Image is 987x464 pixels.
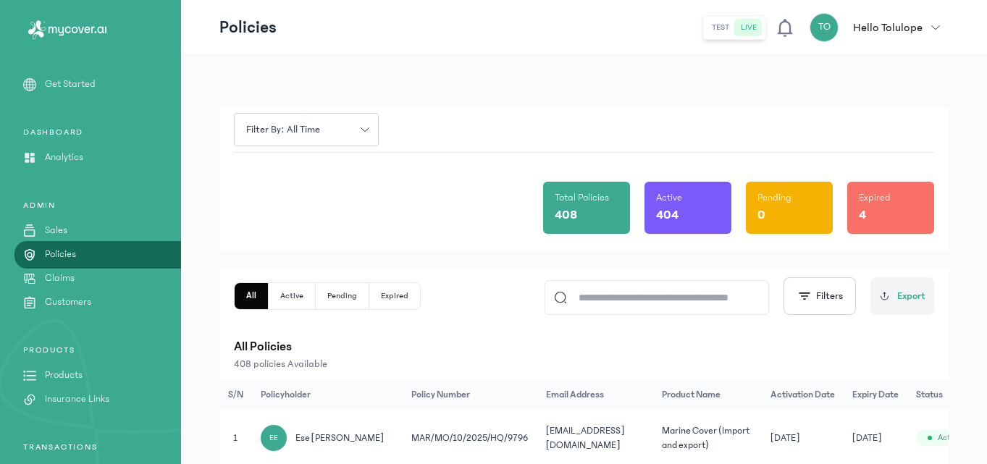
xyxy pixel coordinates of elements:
button: live [735,19,763,36]
p: Customers [45,295,91,310]
p: Expired [859,190,891,205]
p: Get Started [45,77,96,92]
span: Export [897,289,925,304]
button: test [706,19,735,36]
p: Active [656,190,682,205]
button: Filters [784,277,856,315]
th: Email Address [537,380,653,409]
p: 408 policies Available [234,357,934,371]
span: [EMAIL_ADDRESS][DOMAIN_NAME] [546,426,625,450]
p: 0 [757,205,765,225]
span: [DATE] [770,431,800,445]
p: Sales [45,223,67,238]
p: All Policies [234,337,934,357]
th: S/N [219,380,252,409]
button: Expired [369,283,420,309]
button: Filter by: all time [234,113,379,146]
p: Total Policies [555,190,609,205]
button: Export [870,277,934,315]
p: Hello Tolulope [853,19,923,36]
button: TOHello Tolulope [810,13,949,42]
button: Active [269,283,316,309]
th: Expiry Date [844,380,907,409]
div: TO [810,13,839,42]
p: Analytics [45,150,83,165]
p: 404 [656,205,679,225]
p: Policies [219,16,277,39]
button: All [235,283,269,309]
p: Claims [45,271,75,286]
p: Pending [757,190,791,205]
th: Policy Number [403,380,537,409]
span: Filter by: all time [238,122,329,138]
p: Policies [45,247,76,262]
th: Status [907,380,980,409]
button: Pending [316,283,369,309]
th: Policyholder [252,380,403,409]
div: EE [261,425,287,451]
p: 408 [555,205,577,225]
th: Product Name [653,380,762,409]
span: 1 [233,433,238,443]
span: Active [938,432,960,444]
span: ese [PERSON_NAME] [295,431,385,445]
th: Activation Date [762,380,844,409]
p: Products [45,368,83,383]
p: Insurance Links [45,392,109,407]
span: [DATE] [852,431,882,445]
p: 4 [859,205,866,225]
